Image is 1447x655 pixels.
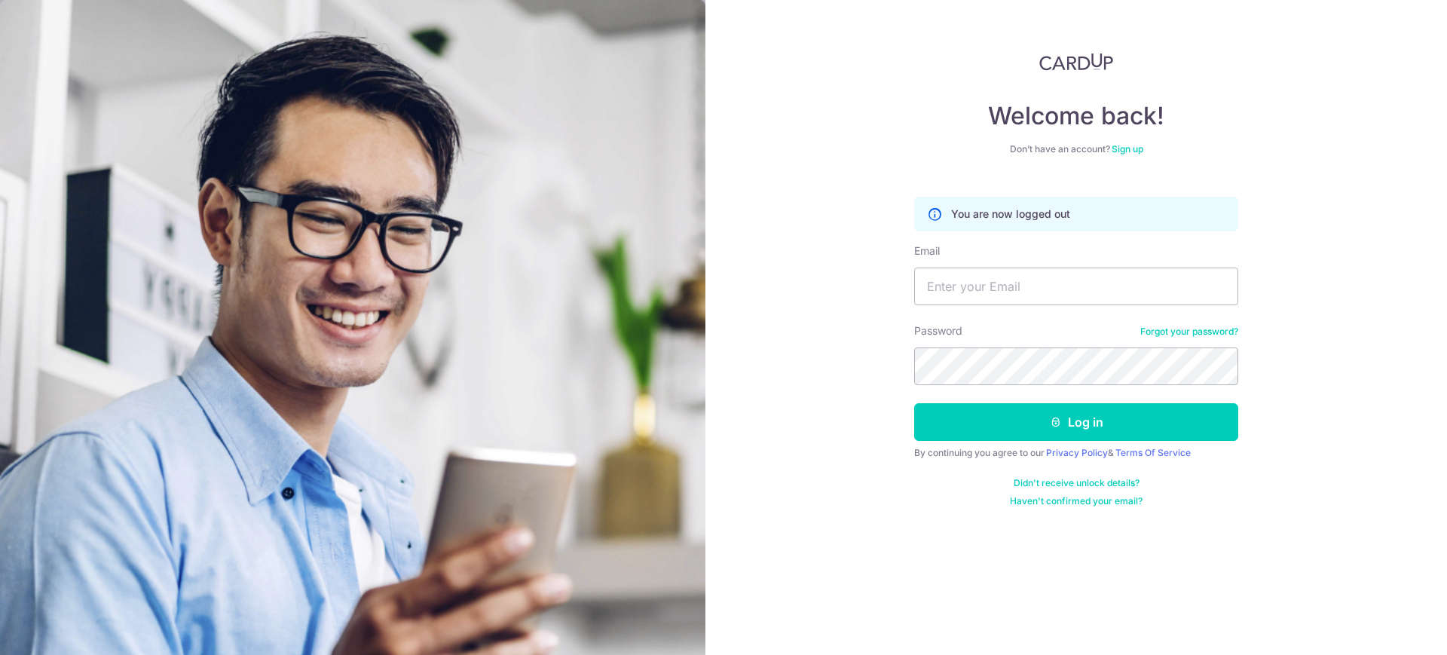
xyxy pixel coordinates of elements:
[914,243,940,259] label: Email
[1010,495,1143,507] a: Haven't confirmed your email?
[951,207,1070,222] p: You are now logged out
[914,268,1238,305] input: Enter your Email
[914,143,1238,155] div: Don’t have an account?
[1039,53,1113,71] img: CardUp Logo
[914,403,1238,441] button: Log in
[1140,326,1238,338] a: Forgot your password?
[914,101,1238,131] h4: Welcome back!
[1046,447,1108,458] a: Privacy Policy
[1115,447,1191,458] a: Terms Of Service
[1014,477,1140,489] a: Didn't receive unlock details?
[914,447,1238,459] div: By continuing you agree to our &
[914,323,962,338] label: Password
[1112,143,1143,155] a: Sign up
